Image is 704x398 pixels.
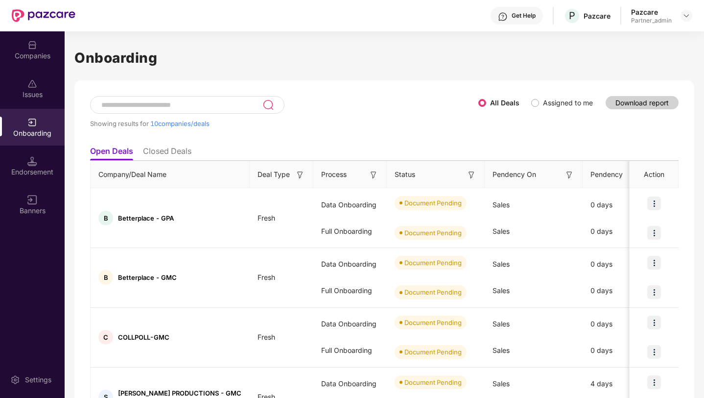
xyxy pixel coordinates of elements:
h1: Onboarding [74,47,694,69]
span: Fresh [250,333,283,341]
div: B [98,270,113,285]
div: Document Pending [404,377,462,387]
div: 4 days [583,371,656,397]
img: icon [647,197,661,210]
div: Document Pending [404,318,462,327]
label: Assigned to me [543,99,593,107]
li: Open Deals [90,146,133,160]
img: svg+xml;base64,PHN2ZyB3aWR0aD0iMTYiIGhlaWdodD0iMTYiIHZpZXdCb3g9IjAgMCAxNiAxNiIgZmlsbD0ibm9uZSIgeG... [27,195,37,205]
span: Sales [493,260,510,268]
img: svg+xml;base64,PHN2ZyBpZD0iU2V0dGluZy0yMHgyMCIgeG1sbnM9Imh0dHA6Ly93d3cudzMub3JnLzIwMDAvc3ZnIiB3aW... [10,375,20,385]
img: svg+xml;base64,PHN2ZyBpZD0iSXNzdWVzX2Rpc2FibGVkIiB4bWxucz0iaHR0cDovL3d3dy53My5vcmcvMjAwMC9zdmciIH... [27,79,37,89]
div: B [98,211,113,225]
span: Betterplace - GPA [118,214,174,222]
span: Pendency [590,169,640,180]
img: svg+xml;base64,PHN2ZyB3aWR0aD0iMTYiIGhlaWdodD0iMTYiIHZpZXdCb3g9IjAgMCAxNiAxNiIgZmlsbD0ibm9uZSIgeG... [295,170,305,180]
div: 0 days [583,218,656,245]
div: Showing results for [90,120,478,127]
div: Data Onboarding [313,192,387,218]
img: icon [647,285,661,299]
span: Fresh [250,214,283,222]
span: Sales [493,320,510,328]
img: icon [647,375,661,389]
button: Download report [606,96,679,109]
span: Betterplace - GMC [118,274,177,281]
img: New Pazcare Logo [12,9,75,22]
div: 0 days [583,251,656,277]
div: Pazcare [584,11,610,21]
div: Document Pending [404,198,462,208]
div: Pazcare [631,7,672,17]
span: Sales [493,286,510,295]
span: COLLPOLL-GMC [118,333,169,341]
div: Document Pending [404,347,462,357]
span: Status [395,169,415,180]
img: svg+xml;base64,PHN2ZyBpZD0iQ29tcGFuaWVzIiB4bWxucz0iaHR0cDovL3d3dy53My5vcmcvMjAwMC9zdmciIHdpZHRoPS... [27,40,37,50]
th: Action [630,161,679,188]
div: Document Pending [404,287,462,297]
div: 0 days [583,192,656,218]
div: C [98,330,113,345]
span: Deal Type [258,169,290,180]
img: svg+xml;base64,PHN2ZyBpZD0iRHJvcGRvd24tMzJ4MzIiIHhtbG5zPSJodHRwOi8vd3d3LnczLm9yZy8yMDAwL3N2ZyIgd2... [682,12,690,20]
img: icon [647,345,661,359]
img: svg+xml;base64,PHN2ZyB3aWR0aD0iMTYiIGhlaWdodD0iMTYiIHZpZXdCb3g9IjAgMCAxNiAxNiIgZmlsbD0ibm9uZSIgeG... [369,170,378,180]
span: Sales [493,346,510,354]
label: All Deals [490,99,519,107]
img: svg+xml;base64,PHN2ZyB3aWR0aD0iMTYiIGhlaWdodD0iMTYiIHZpZXdCb3g9IjAgMCAxNiAxNiIgZmlsbD0ibm9uZSIgeG... [564,170,574,180]
div: Data Onboarding [313,311,387,337]
div: Full Onboarding [313,218,387,245]
img: icon [647,226,661,240]
div: Partner_admin [631,17,672,25]
th: Company/Deal Name [91,161,250,188]
div: Data Onboarding [313,371,387,397]
div: 0 days [583,311,656,337]
div: Get Help [512,12,536,20]
div: Document Pending [404,258,462,268]
img: icon [647,256,661,270]
img: icon [647,316,661,329]
span: Fresh [250,273,283,281]
span: Process [321,169,347,180]
img: svg+xml;base64,PHN2ZyBpZD0iSGVscC0zMngzMiIgeG1sbnM9Imh0dHA6Ly93d3cudzMub3JnLzIwMDAvc3ZnIiB3aWR0aD... [498,12,508,22]
img: svg+xml;base64,PHN2ZyB3aWR0aD0iMTQuNSIgaGVpZ2h0PSIxNC41IiB2aWV3Qm94PSIwIDAgMTYgMTYiIGZpbGw9Im5vbm... [27,156,37,166]
div: Document Pending [404,228,462,238]
div: Settings [22,375,54,385]
span: Sales [493,200,510,209]
div: Full Onboarding [313,277,387,304]
span: 10 companies/deals [150,120,210,127]
span: Sales [493,227,510,235]
span: P [569,10,575,22]
span: Sales [493,379,510,388]
th: Pendency [583,161,656,188]
div: Data Onboarding [313,251,387,277]
img: svg+xml;base64,PHN2ZyB3aWR0aD0iMTYiIGhlaWdodD0iMTYiIHZpZXdCb3g9IjAgMCAxNiAxNiIgZmlsbD0ibm9uZSIgeG... [467,170,476,180]
div: 0 days [583,337,656,364]
span: Pendency On [493,169,536,180]
div: Full Onboarding [313,337,387,364]
img: svg+xml;base64,PHN2ZyB3aWR0aD0iMjQiIGhlaWdodD0iMjUiIHZpZXdCb3g9IjAgMCAyNCAyNSIgZmlsbD0ibm9uZSIgeG... [262,99,274,111]
div: 0 days [583,277,656,304]
li: Closed Deals [143,146,191,160]
img: svg+xml;base64,PHN2ZyB3aWR0aD0iMjAiIGhlaWdodD0iMjAiIHZpZXdCb3g9IjAgMCAyMCAyMCIgZmlsbD0ibm9uZSIgeG... [27,118,37,127]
